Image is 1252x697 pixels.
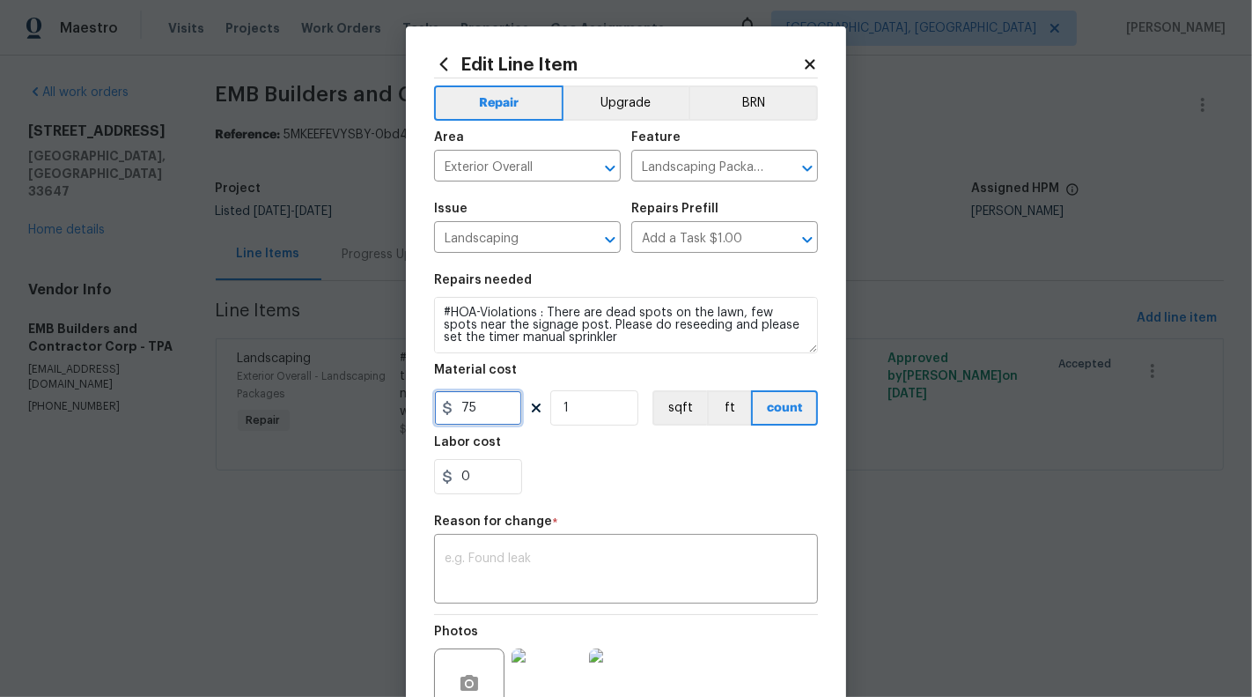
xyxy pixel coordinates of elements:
[434,515,552,528] h5: Reason for change
[652,390,707,426] button: sqft
[795,227,820,252] button: Open
[751,390,818,426] button: count
[434,364,517,376] h5: Material cost
[434,274,532,286] h5: Repairs needed
[707,390,751,426] button: ft
[795,156,820,181] button: Open
[434,203,468,215] h5: Issue
[598,156,622,181] button: Open
[434,436,501,449] h5: Labor cost
[434,626,478,638] h5: Photos
[598,227,622,252] button: Open
[434,131,464,144] h5: Area
[563,85,689,121] button: Upgrade
[434,297,818,353] textarea: #HOA-Violations : There are dead spots on the lawn, few spots near the signage post. Please do re...
[631,203,718,215] h5: Repairs Prefill
[689,85,818,121] button: BRN
[631,131,681,144] h5: Feature
[434,85,563,121] button: Repair
[434,55,802,74] h2: Edit Line Item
